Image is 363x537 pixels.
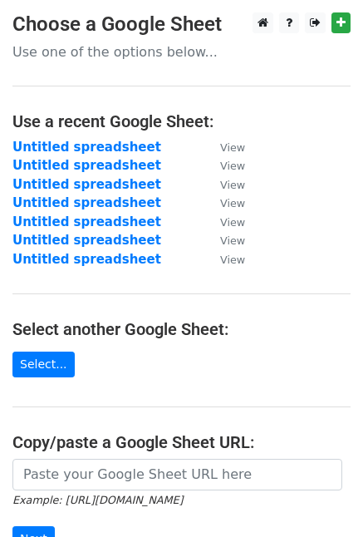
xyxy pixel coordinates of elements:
small: Example: [URL][DOMAIN_NAME] [12,494,183,506]
small: View [220,141,245,154]
a: View [204,195,245,210]
a: View [204,158,245,173]
a: Untitled spreadsheet [12,233,161,248]
small: View [220,160,245,172]
a: Untitled spreadsheet [12,158,161,173]
small: View [220,234,245,247]
input: Paste your Google Sheet URL here [12,459,342,490]
a: Untitled spreadsheet [12,195,161,210]
a: View [204,140,245,155]
a: Untitled spreadsheet [12,140,161,155]
a: Untitled spreadsheet [12,214,161,229]
a: Untitled spreadsheet [12,177,161,192]
small: View [220,179,245,191]
p: Use one of the options below... [12,43,351,61]
a: View [204,252,245,267]
h4: Select another Google Sheet: [12,319,351,339]
a: Select... [12,352,75,377]
h4: Copy/paste a Google Sheet URL: [12,432,351,452]
small: View [220,254,245,266]
a: View [204,177,245,192]
small: View [220,197,245,209]
h3: Choose a Google Sheet [12,12,351,37]
h4: Use a recent Google Sheet: [12,111,351,131]
a: View [204,233,245,248]
a: Untitled spreadsheet [12,252,161,267]
a: View [204,214,245,229]
small: View [220,216,245,229]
